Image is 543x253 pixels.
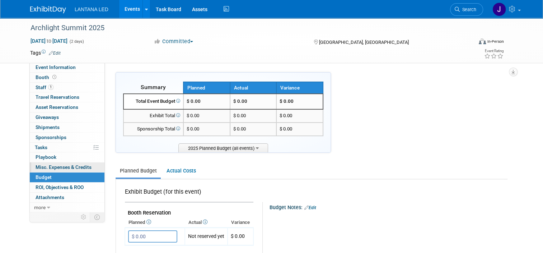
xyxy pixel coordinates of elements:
span: Sponsorships [36,134,66,140]
th: Actual [185,217,228,227]
span: Asset Reservations [36,104,78,110]
th: Variance [228,217,253,227]
div: Event Rating [484,49,504,53]
span: $ 0.00 [280,98,294,104]
a: more [30,203,104,212]
span: 1 [48,84,53,90]
a: Asset Reservations [30,102,104,112]
div: In-Person [487,39,504,44]
div: Sponsorship Total [127,126,180,133]
a: Staff1 [30,83,104,92]
span: Travel Reservations [36,94,79,100]
span: Booth [36,74,58,80]
a: Tasks [30,143,104,152]
span: Misc. Expenses & Credits [36,164,92,170]
a: ROI, Objectives & ROO [30,183,104,192]
a: Travel Reservations [30,92,104,102]
th: Actual [230,82,277,94]
th: Planned [183,82,230,94]
td: Not reserved yet [185,228,228,245]
span: $ 0.00 [280,126,292,132]
a: Actual Costs [162,164,200,178]
div: Exhibit Budget (for this event) [125,188,251,200]
a: Planned Budget [116,164,161,178]
button: Committed [151,38,196,45]
span: ROI, Objectives & ROO [36,184,84,190]
span: Shipments [36,124,60,130]
span: [DATE] [DATE] [30,38,68,44]
a: Sponsorships [30,133,104,142]
span: $ 0.00 [187,126,199,132]
a: Giveaways [30,112,104,122]
a: Edit [49,51,61,56]
a: Edit [304,205,316,210]
span: Playbook [36,154,56,160]
span: $ 0.00 [187,98,201,104]
th: Planned [125,217,185,227]
img: Jane Divis [492,3,506,16]
span: more [34,204,46,210]
td: Tags [30,49,61,56]
div: Budget Notes: [270,202,507,211]
div: Exhibit Total [127,112,180,119]
td: Personalize Event Tab Strip [78,212,90,222]
span: to [46,38,52,44]
a: Misc. Expenses & Credits [30,162,104,172]
span: Event Information [36,64,76,70]
span: Staff [36,84,53,90]
td: $ 0.00 [230,123,277,136]
span: Booth not reserved yet [51,74,58,80]
span: LANTANA LED [75,6,108,12]
a: Shipments [30,123,104,132]
span: (2 days) [69,39,84,44]
td: Booth Reservation [125,202,253,218]
td: $ 0.00 [230,109,277,123]
span: Tasks [35,144,47,150]
span: 2025 Planned Budget (all events) [178,143,268,152]
img: Format-Inperson.png [479,38,486,44]
td: Toggle Event Tabs [90,212,105,222]
span: $ 0.00 [231,233,245,239]
a: Booth [30,73,104,82]
div: Event Format [434,37,504,48]
div: Archlight Summit 2025 [28,22,464,34]
a: Search [450,3,483,16]
span: Summary [141,84,166,91]
span: $ 0.00 [187,113,199,118]
span: $ 0.00 [280,113,292,118]
a: Event Information [30,63,104,72]
td: $ 0.00 [230,94,277,109]
a: Attachments [30,193,104,202]
a: Budget [30,172,104,182]
th: Variance [276,82,323,94]
span: Giveaways [36,114,59,120]
span: [GEOGRAPHIC_DATA], [GEOGRAPHIC_DATA] [319,40,409,45]
span: Search [460,7,476,12]
span: Budget [36,174,52,180]
div: Total Event Budget [127,98,180,105]
a: Playbook [30,152,104,162]
span: Attachments [36,194,64,200]
img: ExhibitDay [30,6,66,13]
